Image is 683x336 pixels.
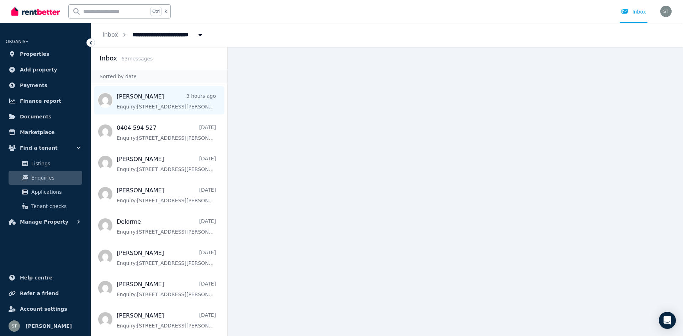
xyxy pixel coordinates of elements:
a: Marketplace [6,125,85,139]
a: [PERSON_NAME][DATE]Enquiry:[STREET_ADDRESS][PERSON_NAME]. [117,186,216,204]
div: Open Intercom Messenger [659,312,676,329]
nav: Breadcrumb [91,23,215,47]
span: k [164,9,167,14]
a: Listings [9,156,82,171]
span: Properties [20,50,49,58]
a: Refer a friend [6,286,85,300]
span: Listings [31,159,79,168]
h2: Inbox [100,53,117,63]
a: Finance report [6,94,85,108]
span: Documents [20,112,52,121]
a: Enquiries [9,171,82,185]
a: [PERSON_NAME][DATE]Enquiry:[STREET_ADDRESS][PERSON_NAME]. [117,280,216,298]
nav: Message list [91,83,227,336]
span: Tenant checks [31,202,79,210]
span: Marketplace [20,128,54,137]
span: Help centre [20,273,53,282]
div: Sorted by date [91,70,227,83]
a: Properties [6,47,85,61]
span: Account settings [20,305,67,313]
span: 63 message s [121,56,153,62]
button: Find a tenant [6,141,85,155]
span: Finance report [20,97,61,105]
span: Manage Property [20,218,68,226]
a: Applications [9,185,82,199]
span: Payments [20,81,47,90]
img: RentBetter [11,6,60,17]
img: Saskia Theobald [9,320,20,332]
span: Enquiries [31,174,79,182]
span: Add property [20,65,57,74]
span: Ctrl [150,7,162,16]
a: [PERSON_NAME][DATE]Enquiry:[STREET_ADDRESS][PERSON_NAME]. [117,249,216,267]
a: 0404 594 527[DATE]Enquiry:[STREET_ADDRESS][PERSON_NAME]. [117,124,216,142]
span: ORGANISE [6,39,28,44]
span: Applications [31,188,79,196]
a: Delorme[DATE]Enquiry:[STREET_ADDRESS][PERSON_NAME]. [117,218,216,235]
a: Account settings [6,302,85,316]
img: Saskia Theobald [660,6,672,17]
a: Tenant checks [9,199,82,213]
span: Refer a friend [20,289,59,298]
a: [PERSON_NAME][DATE]Enquiry:[STREET_ADDRESS][PERSON_NAME]. [117,155,216,173]
span: [PERSON_NAME] [26,322,72,330]
a: [PERSON_NAME][DATE]Enquiry:[STREET_ADDRESS][PERSON_NAME]. [117,311,216,329]
a: Documents [6,110,85,124]
a: Add property [6,63,85,77]
a: Help centre [6,271,85,285]
a: Inbox [102,31,118,38]
button: Manage Property [6,215,85,229]
a: Payments [6,78,85,92]
span: Find a tenant [20,144,58,152]
div: Inbox [621,8,646,15]
a: [PERSON_NAME]3 hours agoEnquiry:[STREET_ADDRESS][PERSON_NAME]. [117,92,216,110]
